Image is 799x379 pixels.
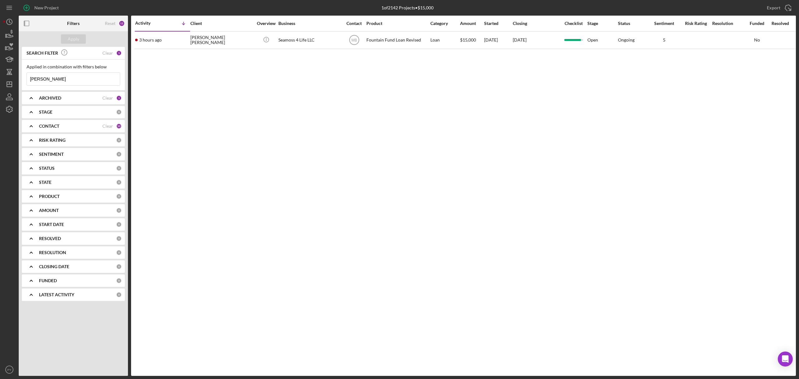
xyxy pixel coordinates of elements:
[116,180,122,185] div: 0
[767,2,780,14] div: Export
[19,2,65,14] button: New Project
[587,32,617,48] div: Open
[513,21,560,26] div: Closing
[761,2,796,14] button: Export
[254,21,278,26] div: Overview
[39,278,57,283] b: FUNDED
[116,109,122,115] div: 0
[39,194,60,199] b: PRODUCT
[116,222,122,227] div: 0
[778,352,793,367] div: Open Intercom Messenger
[102,124,113,129] div: Clear
[39,110,52,115] b: STAGE
[743,21,771,26] div: Funded
[119,20,125,27] div: 12
[39,138,66,143] b: RISK RATING
[116,292,122,298] div: 0
[68,34,79,44] div: Apply
[381,5,434,10] div: 1 of 2142 Projects • $15,000
[680,21,712,26] div: Risk Rating
[39,222,64,227] b: START DATE
[190,32,253,48] div: [PERSON_NAME] [PERSON_NAME]
[430,21,459,26] div: Category
[39,166,55,171] b: STATUS
[39,208,59,213] b: AMOUNT
[351,38,357,42] text: MB
[366,32,429,48] div: Fountain Fund Loan Revised
[712,21,742,26] div: Resolution
[116,194,122,199] div: 0
[27,64,120,69] div: Applied in combination with filters below
[460,32,483,48] div: $15,000
[39,96,61,101] b: ARCHIVED
[649,21,680,26] div: Sentiment
[116,165,122,171] div: 0
[116,236,122,241] div: 0
[460,21,483,26] div: Amount
[513,37,527,42] time: [DATE]
[278,32,341,48] div: Seamoss 4 Life LLC
[366,21,429,26] div: Product
[342,21,366,26] div: Contact
[278,21,341,26] div: Business
[587,21,617,26] div: Stage
[61,34,86,44] button: Apply
[27,51,58,56] b: SEARCH FILTER
[102,96,113,101] div: Clear
[618,21,648,26] div: Status
[39,180,51,185] b: STATE
[116,264,122,269] div: 0
[105,21,115,26] div: Reset
[116,278,122,283] div: 0
[116,208,122,213] div: 0
[649,37,680,42] div: 5
[39,124,59,129] b: CONTACT
[3,363,16,376] button: PY
[39,152,64,157] b: SENTIMENT
[618,37,635,42] div: Ongoing
[39,292,74,297] b: LATEST ACTIVITY
[67,21,80,26] b: Filters
[430,32,459,48] div: Loan
[743,37,771,42] div: No
[116,50,122,56] div: 1
[34,2,59,14] div: New Project
[139,37,162,42] time: 2025-08-11 17:45
[39,250,66,255] b: RESOLUTION
[560,21,587,26] div: Checklist
[116,151,122,157] div: 0
[484,21,512,26] div: Started
[116,95,122,101] div: 1
[484,32,512,48] div: [DATE]
[102,51,113,56] div: Clear
[116,137,122,143] div: 0
[190,21,253,26] div: Client
[116,250,122,255] div: 0
[116,123,122,129] div: 10
[39,264,69,269] b: CLOSING DATE
[135,21,163,26] div: Activity
[7,368,12,372] text: PY
[39,236,61,241] b: RESOLVED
